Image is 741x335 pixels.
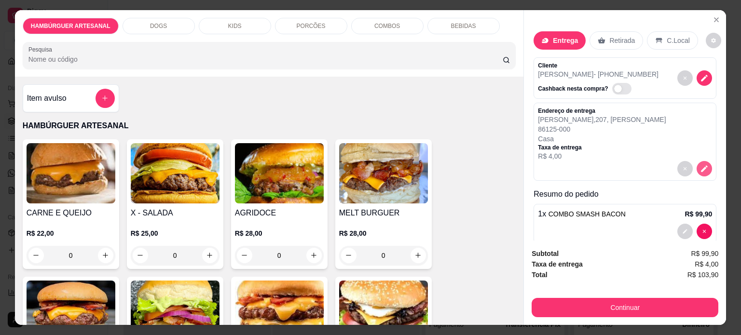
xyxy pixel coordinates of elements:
span: COMBO SMASH BACON [549,210,626,218]
h4: X - SALADA [131,207,220,219]
p: Taxa de entrega [538,144,666,151]
p: Cliente [538,62,659,69]
p: 1 x [538,208,626,220]
h4: Item avulso [27,93,67,104]
button: Continuar [532,298,718,317]
span: R$ 4,00 [695,259,718,269]
p: Casa [538,134,666,144]
p: PORCÕES [297,22,326,30]
p: COMBOS [374,22,400,30]
button: decrease-product-quantity [677,224,693,239]
p: R$ 22,00 [27,228,115,238]
button: decrease-product-quantity [697,224,712,239]
p: Cashback nesta compra? [538,85,608,93]
button: decrease-product-quantity [697,70,712,86]
img: product-image [131,143,220,203]
img: product-image [235,143,324,203]
p: BEBIDAS [451,22,476,30]
h4: MELT BURGUER [339,207,428,219]
span: R$ 103,90 [687,269,719,280]
label: Pesquisa [28,45,55,54]
p: 86125-000 [538,124,666,134]
button: decrease-product-quantity [677,70,693,86]
p: R$ 28,00 [339,228,428,238]
p: HAMBÚRGUER ARTESANAL [31,22,110,30]
p: Endereço de entrega [538,107,666,115]
input: Pesquisa [28,54,503,64]
span: R$ 99,90 [691,248,718,259]
p: R$ 28,00 [235,228,324,238]
button: decrease-product-quantity [677,161,693,176]
p: Resumo do pedido [534,188,716,200]
h4: AGRIDOCE [235,207,324,219]
p: [PERSON_NAME] , 207 , [PERSON_NAME] [538,115,666,124]
button: decrease-product-quantity [697,161,712,176]
button: add-separate-item [96,89,115,108]
button: Close [709,12,724,27]
img: product-image [339,143,428,203]
p: HAMBÚRGUER ARTESANAL [23,120,516,132]
strong: Total [532,271,547,279]
img: product-image [27,143,115,203]
p: R$ 25,00 [131,228,220,238]
label: Automatic updates [612,83,635,94]
p: R$ 4,00 [538,151,666,161]
p: Retirada [609,36,635,45]
strong: Subtotal [532,250,559,257]
p: C.Local [667,36,689,45]
p: R$ 99,90 [685,209,712,219]
button: decrease-product-quantity [706,33,721,48]
p: DOGS [150,22,167,30]
strong: Taxa de entrega [532,260,583,268]
p: Entrega [553,36,578,45]
p: [PERSON_NAME] - [PHONE_NUMBER] [538,69,659,79]
h4: CARNE E QUEIJO [27,207,115,219]
p: KIDS [228,22,242,30]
